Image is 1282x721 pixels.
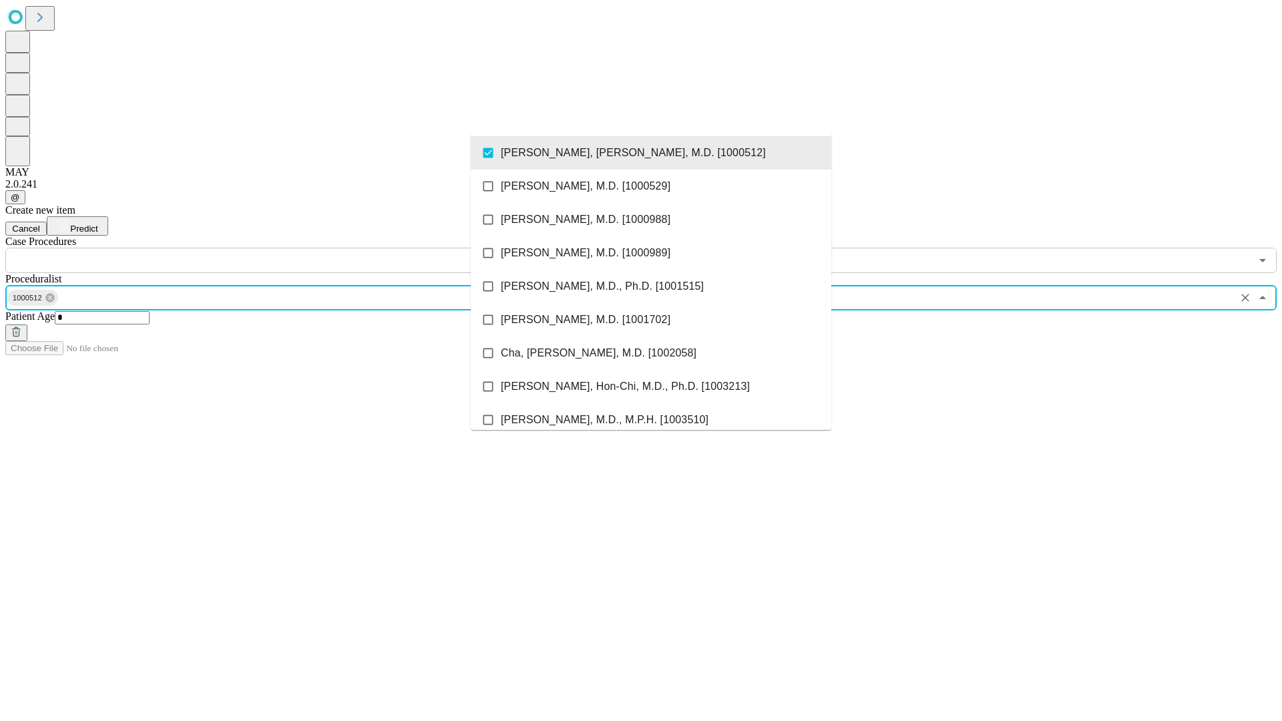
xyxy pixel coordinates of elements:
[47,216,108,236] button: Predict
[7,290,47,306] span: 1000512
[5,190,25,204] button: @
[12,224,40,234] span: Cancel
[501,278,704,294] span: [PERSON_NAME], M.D., Ph.D. [1001515]
[5,178,1277,190] div: 2.0.241
[501,312,670,328] span: [PERSON_NAME], M.D. [1001702]
[11,192,20,202] span: @
[5,236,76,247] span: Scheduled Procedure
[70,224,97,234] span: Predict
[501,345,696,361] span: Cha, [PERSON_NAME], M.D. [1002058]
[1253,288,1272,307] button: Close
[5,273,61,284] span: Proceduralist
[1253,251,1272,270] button: Open
[5,166,1277,178] div: MAY
[501,379,750,395] span: [PERSON_NAME], Hon-Chi, M.D., Ph.D. [1003213]
[501,178,670,194] span: [PERSON_NAME], M.D. [1000529]
[5,204,75,216] span: Create new item
[5,310,55,322] span: Patient Age
[1236,288,1255,307] button: Clear
[501,212,670,228] span: [PERSON_NAME], M.D. [1000988]
[5,222,47,236] button: Cancel
[7,290,58,306] div: 1000512
[501,412,708,428] span: [PERSON_NAME], M.D., M.P.H. [1003510]
[501,145,766,161] span: [PERSON_NAME], [PERSON_NAME], M.D. [1000512]
[501,245,670,261] span: [PERSON_NAME], M.D. [1000989]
